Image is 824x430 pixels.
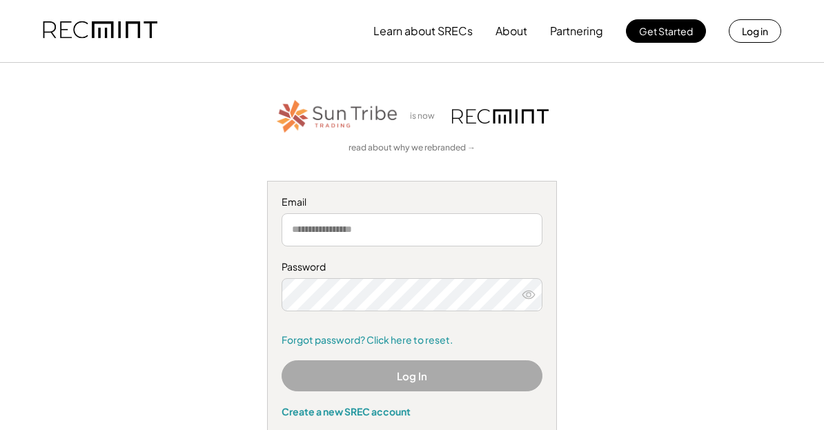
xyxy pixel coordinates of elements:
[282,260,542,274] div: Password
[349,142,475,154] a: read about why we rebranded →
[496,17,527,45] button: About
[550,17,603,45] button: Partnering
[452,109,549,124] img: recmint-logotype%403x.png
[282,333,542,347] a: Forgot password? Click here to reset.
[282,195,542,209] div: Email
[282,360,542,391] button: Log In
[729,19,781,43] button: Log in
[43,8,157,55] img: recmint-logotype%403x.png
[406,110,445,122] div: is now
[626,19,706,43] button: Get Started
[282,405,542,418] div: Create a new SREC account
[275,97,400,135] img: STT_Horizontal_Logo%2B-%2BColor.png
[373,17,473,45] button: Learn about SRECs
